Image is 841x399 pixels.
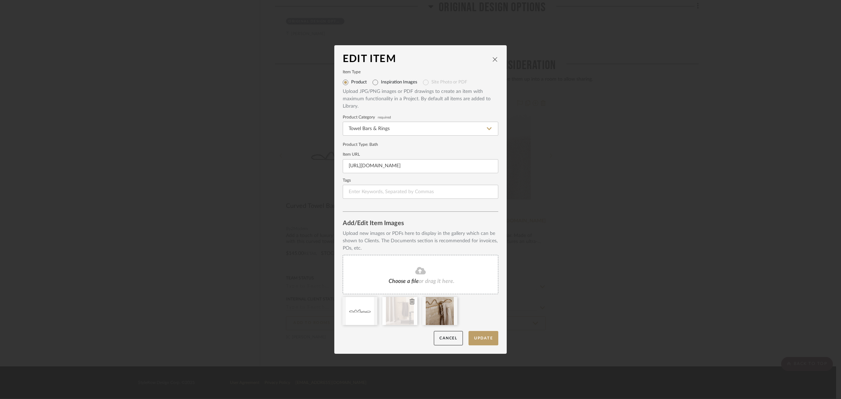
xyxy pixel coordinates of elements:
[343,54,492,65] div: Edit Item
[434,331,463,345] button: Cancel
[343,185,498,199] input: Enter Keywords, Separated by Commas
[378,116,391,119] span: required
[343,220,498,227] div: Add/Edit Item Images
[343,116,498,119] label: Product Category
[367,142,378,147] span: : Bath
[469,331,498,345] button: Update
[381,80,417,85] label: Inspiration Images
[389,278,419,284] span: Choose a file
[343,153,498,156] label: Item URL
[343,230,498,252] div: Upload new images or PDFs here to display in the gallery which can be shown to Clients. The Docum...
[343,141,498,148] div: Product Type
[351,80,367,85] label: Product
[492,56,498,62] button: close
[343,159,498,173] input: Enter URL
[343,77,498,88] mat-radio-group: Select item type
[343,70,498,74] label: Item Type
[343,122,498,136] input: Type a category to search and select
[343,88,498,110] div: Upload JPG/PNG images or PDF drawings to create an item with maximum functionality in a Project. ...
[419,278,454,284] span: or drag it here.
[343,179,498,182] label: Tags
